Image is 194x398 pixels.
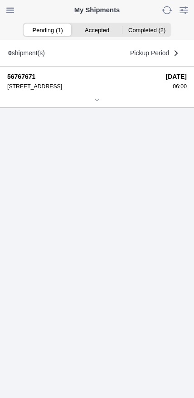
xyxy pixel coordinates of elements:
b: 0 [8,49,12,57]
span: Pickup Period [130,50,169,56]
div: 06:00 [166,83,187,90]
strong: [DATE] [166,73,187,80]
ion-segment-button: Completed (2) [122,24,171,36]
strong: 56767671 [7,73,160,80]
ion-segment-button: Pending (1) [23,24,72,36]
div: shipment(s) [8,49,45,57]
ion-segment-button: Accepted [72,24,121,36]
div: [STREET_ADDRESS] [7,83,160,90]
